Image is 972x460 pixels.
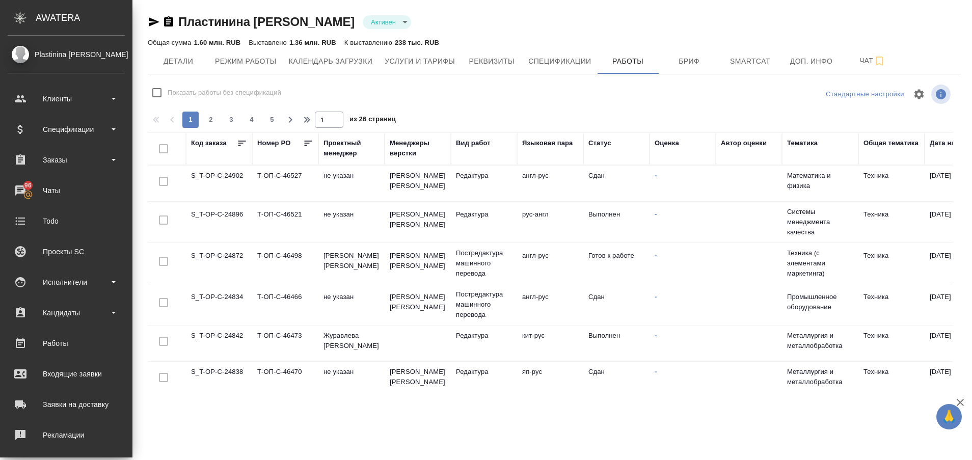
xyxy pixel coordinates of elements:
td: не указан [318,287,385,322]
p: Промышленное оборудование [787,292,853,312]
p: Выставлено [249,39,289,46]
div: Проекты SC [8,244,125,259]
div: Работы [8,336,125,351]
p: Постредактура машинного перевода [456,289,512,320]
td: Т-ОП-С-46470 [252,362,318,397]
p: Металлургия и металлобработка [787,367,853,387]
p: Редактура [456,171,512,181]
div: Спецификации [8,122,125,137]
a: Проекты SC [3,239,130,264]
div: Языковая пара [522,138,573,148]
span: Чат [848,55,897,67]
td: Т-ОП-С-46527 [252,166,318,201]
p: Редактура [456,367,512,377]
div: Номер PO [257,138,290,148]
td: Техника [858,326,925,361]
td: [PERSON_NAME] [PERSON_NAME] [318,246,385,281]
span: 4 [244,115,260,125]
td: Техника [858,362,925,397]
button: 2 [203,112,219,128]
button: Активен [368,18,399,26]
p: Редактура [456,331,512,341]
div: Клиенты [8,91,125,106]
a: Заявки на доставку [3,392,130,417]
td: англ-рус [517,287,583,322]
div: Кандидаты [8,305,125,320]
span: из 26 страниц [349,113,396,128]
td: Т-ОП-С-46498 [252,246,318,281]
div: Общая тематика [863,138,919,148]
td: кит-рус [517,326,583,361]
p: Техника (с элементами маркетинга) [787,248,853,279]
p: 238 тыс. RUB [395,39,439,46]
div: Дата начала [930,138,970,148]
button: 3 [223,112,239,128]
div: Менеджеры верстки [390,138,446,158]
div: Входящие заявки [8,366,125,382]
button: 4 [244,112,260,128]
a: Работы [3,331,130,356]
td: [PERSON_NAME] [PERSON_NAME] [385,246,451,281]
p: Постредактура машинного перевода [456,248,512,279]
p: 1.60 млн. RUB [194,39,240,46]
div: split button [823,87,907,102]
td: не указан [318,166,385,201]
td: S_T-OP-C-24842 [186,326,252,361]
a: - [655,293,657,301]
td: Техника [858,204,925,240]
button: 🙏 [936,404,962,429]
div: Заявки на доставку [8,397,125,412]
td: Сдан [583,362,650,397]
td: Выполнен [583,204,650,240]
td: Сдан [583,166,650,201]
div: Plastinina [PERSON_NAME] [8,49,125,60]
td: Сдан [583,287,650,322]
p: Общая сумма [148,39,194,46]
div: Автор оценки [721,138,767,148]
td: Журавлева [PERSON_NAME] [318,326,385,361]
span: 🙏 [940,406,958,427]
td: Техника [858,246,925,281]
span: Режим работы [215,55,277,68]
td: англ-рус [517,166,583,201]
span: Настроить таблицу [907,82,931,106]
td: не указан [318,362,385,397]
span: Спецификации [528,55,591,68]
div: Todo [8,213,125,229]
div: Статус [588,138,611,148]
span: Реквизиты [467,55,516,68]
td: [PERSON_NAME] [PERSON_NAME] [385,287,451,322]
span: Доп. инфо [787,55,836,68]
div: Тематика [787,138,818,148]
span: 3 [223,115,239,125]
div: Вид работ [456,138,491,148]
button: 5 [264,112,280,128]
span: Услуги и тарифы [385,55,455,68]
td: S_T-OP-C-24896 [186,204,252,240]
div: Исполнители [8,275,125,290]
div: Заказы [8,152,125,168]
td: [PERSON_NAME] [PERSON_NAME] [385,166,451,201]
p: Металлургия и металлобработка [787,331,853,351]
span: 2 [203,115,219,125]
td: яп-рус [517,362,583,397]
div: Код заказа [191,138,227,148]
span: Детали [154,55,203,68]
a: - [655,210,657,218]
button: Скопировать ссылку [163,16,175,28]
span: 5 [264,115,280,125]
span: Работы [604,55,653,68]
a: - [655,252,657,259]
span: Бриф [665,55,714,68]
span: Smartcat [726,55,775,68]
div: Чаты [8,183,125,198]
td: Т-ОП-С-46466 [252,287,318,322]
td: Т-ОП-С-46521 [252,204,318,240]
a: 96Чаты [3,178,130,203]
td: S_T-OP-C-24834 [186,287,252,322]
span: 96 [18,180,38,191]
a: - [655,332,657,339]
div: Активен [363,15,411,29]
div: Проектный менеджер [323,138,380,158]
td: Техника [858,166,925,201]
